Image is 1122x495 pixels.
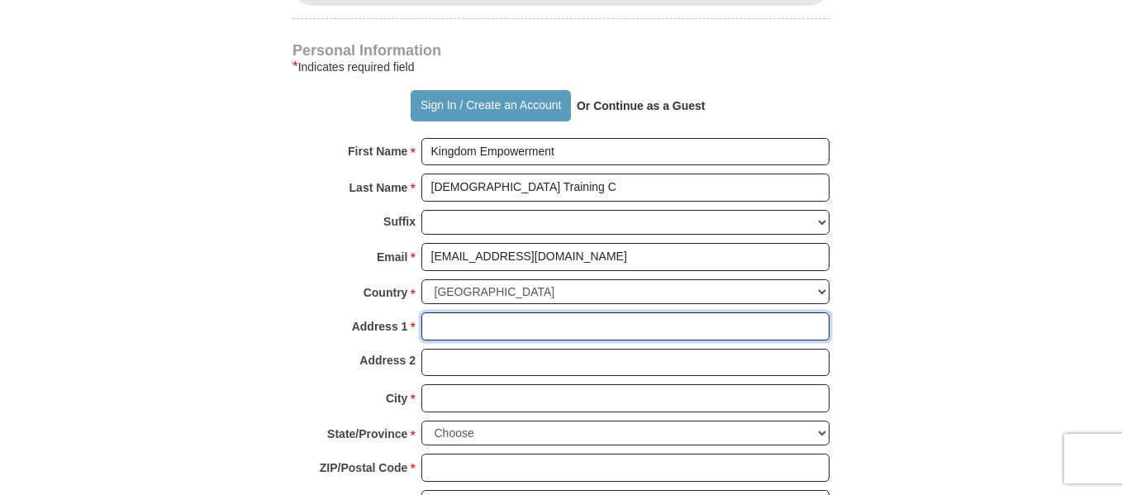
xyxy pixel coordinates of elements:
h4: Personal Information [292,44,830,57]
strong: Or Continue as a Guest [577,99,706,112]
div: Indicates required field [292,57,830,77]
strong: Address 1 [352,315,408,338]
strong: Address 2 [359,349,416,372]
strong: Country [364,281,408,304]
button: Sign In / Create an Account [411,90,570,121]
strong: Last Name [349,176,408,199]
strong: State/Province [327,422,407,445]
strong: First Name [348,140,407,163]
strong: Email [377,245,407,269]
strong: ZIP/Postal Code [320,456,408,479]
strong: City [386,387,407,410]
strong: Suffix [383,210,416,233]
